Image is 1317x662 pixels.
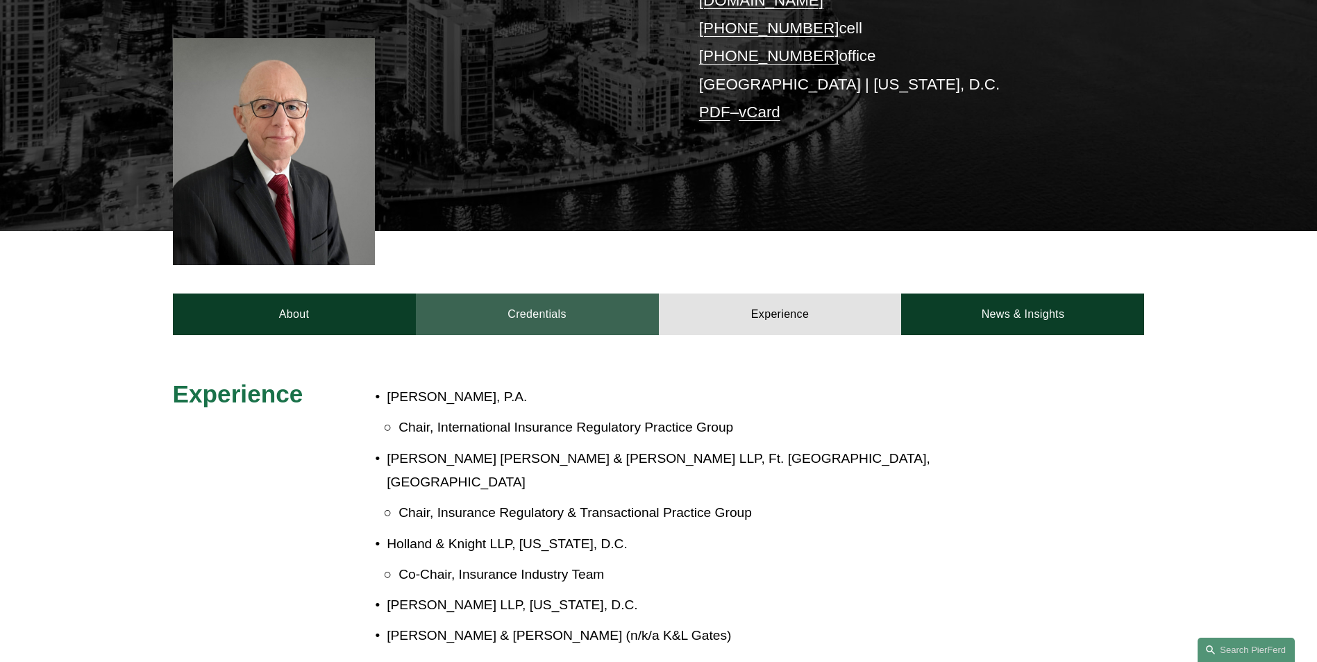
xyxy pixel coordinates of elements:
p: [PERSON_NAME] LLP, [US_STATE], D.C. [387,593,1023,618]
a: vCard [739,103,780,121]
p: Chair, Insurance Regulatory & Transactional Practice Group [399,501,1023,525]
a: About [173,294,416,335]
a: PDF [699,103,730,121]
span: Experience [173,380,303,407]
a: News & Insights [901,294,1144,335]
a: [PHONE_NUMBER] [699,47,839,65]
a: [PHONE_NUMBER] [699,19,839,37]
a: Credentials [416,294,659,335]
p: Holland & Knight LLP, [US_STATE], D.C. [387,532,1023,557]
p: [PERSON_NAME] & [PERSON_NAME] (n/k/a K&L Gates) [387,624,1023,648]
p: [PERSON_NAME], P.A. [387,385,1023,409]
p: Chair, International Insurance Regulatory Practice Group [399,416,1023,440]
a: Search this site [1198,638,1295,662]
p: [PERSON_NAME] [PERSON_NAME] & [PERSON_NAME] LLP, Ft. [GEOGRAPHIC_DATA], [GEOGRAPHIC_DATA] [387,447,1023,495]
a: Experience [659,294,902,335]
p: Co-Chair, Insurance Industry Team [399,563,1023,587]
